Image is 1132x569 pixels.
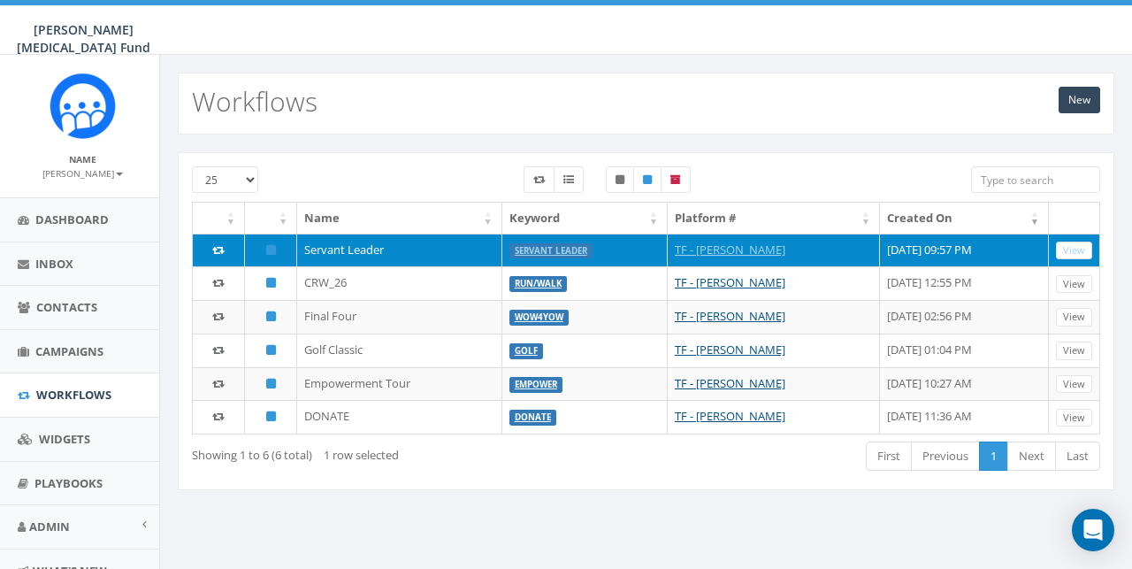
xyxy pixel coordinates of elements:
a: 1 [979,442,1008,471]
th: Keyword: activate to sort column ascending [502,203,668,234]
i: Published [266,344,276,356]
a: RUN/WALK [515,278,562,289]
a: TF - [PERSON_NAME] [675,375,785,391]
span: Workflows [36,387,111,403]
a: Golf [515,345,538,357]
small: Name [69,153,96,165]
a: First [866,442,912,471]
td: [DATE] 02:56 PM [880,300,1049,334]
span: Campaigns [35,343,103,359]
img: Rally_Corp_Logo_1.png [50,73,116,139]
a: View [1056,275,1092,294]
a: View [1056,409,1092,427]
span: 1 row selected [324,447,399,463]
a: View [1056,375,1092,394]
th: Platform #: activate to sort column ascending [668,203,880,234]
td: Golf Classic [297,334,502,367]
td: [DATE] 09:57 PM [880,234,1049,267]
th: Created On: activate to sort column ascending [880,203,1049,234]
td: Empowerment Tour [297,367,502,401]
td: [DATE] 01:04 PM [880,334,1049,367]
h2: Workflows [192,87,317,116]
span: Dashboard [35,211,109,227]
td: [DATE] 12:55 PM [880,266,1049,300]
i: Published [266,411,276,422]
td: CRW_26 [297,266,502,300]
div: Showing 1 to 6 (6 total) [192,440,555,464]
span: Playbooks [34,475,103,491]
a: TF - [PERSON_NAME] [675,408,785,424]
a: TF - [PERSON_NAME] [675,242,785,258]
th: : activate to sort column ascending [193,203,245,234]
a: Wow4Yow [515,311,563,323]
input: Type to search [971,166,1100,193]
span: Contacts [36,299,97,315]
th: : activate to sort column ascending [245,203,297,234]
a: View [1056,308,1092,327]
span: Admin [29,519,70,534]
a: EMPOWER [515,379,557,390]
td: Servant Leader [297,234,502,267]
small: [PERSON_NAME] [42,167,123,180]
label: Published [633,166,662,193]
label: Workflow [524,166,555,193]
a: Next [1007,442,1056,471]
label: Menu [554,166,584,193]
i: Published [266,244,276,256]
i: Published [266,277,276,288]
a: Last [1055,442,1100,471]
span: Inbox [35,256,73,272]
a: TF - [PERSON_NAME] [675,308,785,324]
label: Archived [661,166,691,193]
label: Unpublished [606,166,634,193]
a: [PERSON_NAME] [42,165,123,181]
a: View [1056,342,1092,360]
td: [DATE] 11:36 AM [880,400,1049,434]
span: Widgets [39,431,90,447]
a: Previous [911,442,980,471]
td: [DATE] 10:27 AM [880,367,1049,401]
div: Open Intercom Messenger [1072,509,1114,551]
a: TF - [PERSON_NAME] [675,274,785,290]
th: Name: activate to sort column ascending [297,203,502,234]
a: Servant Leader [515,245,587,257]
a: DONATE [515,411,551,423]
td: DONATE [297,400,502,434]
span: [PERSON_NAME] [MEDICAL_DATA] Fund [17,21,150,56]
a: TF - [PERSON_NAME] [675,342,785,358]
i: Published [266,311,276,322]
a: View [1056,242,1092,260]
td: Final Four [297,300,502,334]
i: Published [266,378,276,389]
a: New [1059,87,1100,113]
